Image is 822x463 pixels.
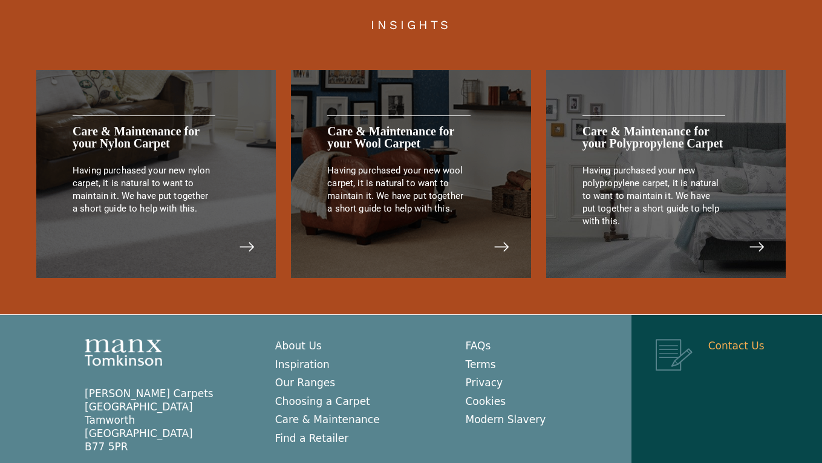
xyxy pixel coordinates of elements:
[275,413,380,426] a: Care & Maintenance
[466,340,491,352] a: FAQs
[85,339,162,366] img: Manx Tomkinson Logo
[466,358,496,371] a: Terms
[85,387,251,453] p: [PERSON_NAME] Carpets [GEOGRAPHIC_DATA] Tamworth [GEOGRAPHIC_DATA] B77 5PR
[466,413,546,426] a: Modern Slavery
[327,125,454,150] a: Care & Maintenance for your Wool Carpet
[73,125,200,150] a: Care & Maintenance for your Nylon Carpet
[466,377,503,389] a: Privacy
[582,125,723,150] a: Care & Maintenance for your Polypropylene Carpet
[275,377,335,389] a: Our Ranges
[275,340,322,352] a: About Us
[466,395,506,407] a: Cookies
[275,432,349,444] a: Find a Retailer
[582,164,725,228] p: Having purchased your new polypropylene carpet, it is natural to want to maintain it. We have put...
[275,358,330,371] a: Inspiration
[708,340,765,352] a: Contact Us
[275,395,370,407] a: Choosing a Carpet
[73,164,215,215] p: Having purchased your new nylon carpet, it is natural to want to maintain it. We have put togethe...
[327,164,470,215] p: Having purchased your new wool carpet, it is natural to want to maintain it. We have put together...
[36,19,786,31] h2: INSIGHTS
